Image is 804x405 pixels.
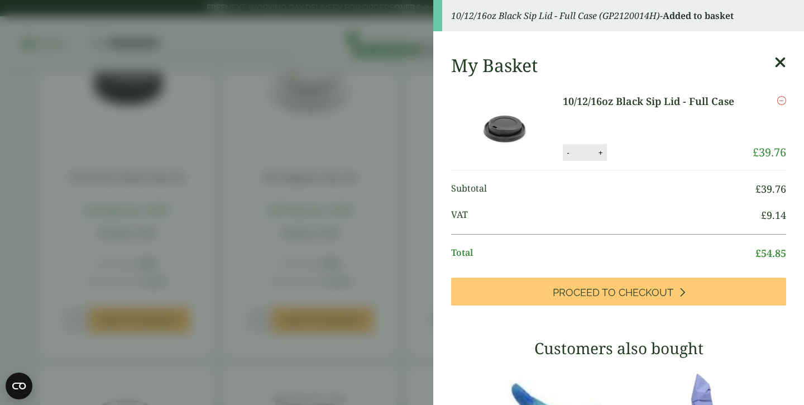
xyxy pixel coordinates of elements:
strong: Added to basket [663,9,734,22]
bdi: 54.85 [755,246,786,260]
span: VAT [451,208,761,223]
span: £ [753,145,759,160]
span: Subtotal [451,182,755,197]
span: £ [755,182,761,196]
bdi: 39.76 [755,182,786,196]
h3: Customers also bought [451,339,786,358]
span: £ [761,208,767,222]
a: 10/12/16oz Black Sip Lid - Full Case [563,94,743,109]
span: £ [755,246,761,260]
a: Proceed to Checkout [451,278,786,306]
button: Open CMP widget [6,373,32,399]
bdi: 9.14 [761,208,786,222]
span: Proceed to Checkout [553,287,673,299]
span: Total [451,246,755,261]
button: - [563,148,572,158]
button: + [595,148,606,158]
em: 10/12/16oz Black Sip Lid - Full Case (GP2120014H) [451,9,660,22]
h2: My Basket [451,55,538,76]
a: Remove this item [777,94,786,107]
bdi: 39.76 [753,145,786,160]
